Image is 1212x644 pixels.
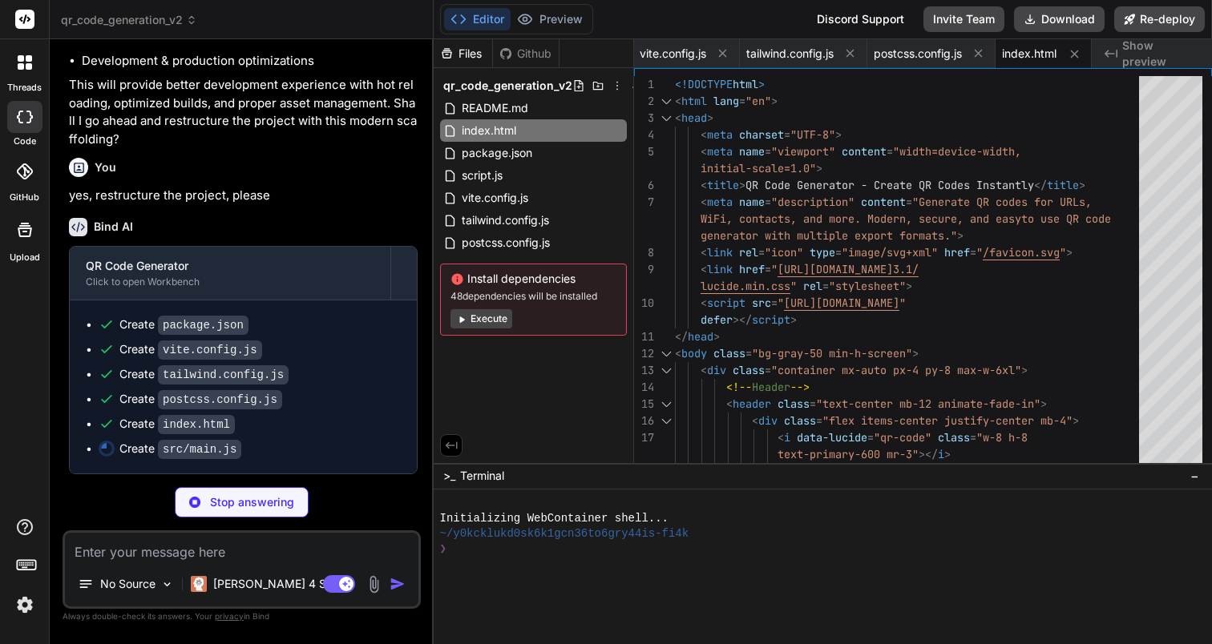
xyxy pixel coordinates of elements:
[822,279,829,293] span: =
[634,379,654,396] div: 14
[460,188,530,207] span: vite.config.js
[816,396,1040,411] span: "text-center mb-12 animate-fade-in"
[450,290,616,303] span: 48 dependencies will be installed
[675,346,681,360] span: <
[70,247,390,300] button: QR Code GeneratorClick to open Workbench
[765,195,771,209] span: =
[887,144,893,159] span: =
[681,111,707,125] span: head
[656,110,677,127] div: Click to collapse the range.
[450,309,512,328] button: Execute
[835,127,842,142] span: >
[160,578,174,591] img: Pick Models
[944,447,951,461] span: >
[739,127,784,142] span: charset
[640,46,706,62] span: vite.config.js
[807,6,914,32] div: Discord Support
[701,228,957,243] span: generator with multiple export formats."
[701,127,707,142] span: <
[61,12,197,28] span: qr_code_generation_v2
[771,94,778,108] span: >
[119,366,289,383] div: Create
[701,245,707,260] span: <
[707,111,713,125] span: >
[803,279,822,293] span: rel
[701,279,790,293] span: lucide.min.css
[1060,245,1066,260] span: "
[14,135,36,148] label: code
[119,416,235,433] div: Create
[119,316,248,333] div: Create
[634,177,654,194] div: 6
[656,362,677,379] div: Click to collapse the range.
[919,447,938,461] span: ></
[675,77,733,91] span: <!DOCTYPE
[191,576,207,592] img: Claude 4 Sonnet
[119,341,262,358] div: Create
[790,312,797,327] span: >
[752,312,790,327] span: script
[1187,463,1202,489] button: −
[634,110,654,127] div: 3
[983,245,1060,260] span: /favicon.svg
[707,245,733,260] span: link
[460,143,534,163] span: package.json
[440,511,669,526] span: Initializing WebContainer shell...
[938,430,970,445] span: class
[816,161,822,175] span: >
[790,380,810,394] span: -->
[726,396,733,411] span: <
[634,328,654,345] div: 11
[634,261,654,278] div: 9
[634,127,654,143] div: 4
[701,178,707,192] span: <
[701,363,707,377] span: <
[893,144,1021,159] span: "width=device-width,
[656,345,677,362] div: Click to collapse the range.
[701,195,707,209] span: <
[656,396,677,413] div: Click to collapse the range.
[746,46,834,62] span: tailwind.config.js
[701,211,1021,226] span: WiFi, contacts, and more. Modern, secure, and easy
[213,576,333,592] p: [PERSON_NAME] 4 S..
[460,468,504,484] span: Terminal
[976,430,1028,445] span: "w-8 h-8
[707,178,739,192] span: title
[739,94,745,108] span: =
[701,161,816,175] span: initial-scale=1.0"
[1021,363,1028,377] span: >
[634,362,654,379] div: 13
[771,363,1021,377] span: "container mx-auto px-4 py-8 max-w-6xl"
[1014,6,1105,32] button: Download
[10,251,40,264] label: Upload
[765,144,771,159] span: =
[733,77,758,91] span: html
[688,329,713,344] span: head
[1079,178,1085,192] span: >
[444,8,511,30] button: Editor
[69,187,418,205] p: yes, restructure the project, please
[10,191,39,204] label: GitHub
[634,345,654,362] div: 12
[443,78,572,94] span: qr_code_generation_v2
[434,46,492,62] div: Files
[829,279,906,293] span: "stylesheet"
[778,396,810,411] span: class
[752,413,758,428] span: <
[493,46,559,62] div: Github
[365,575,383,594] img: attachment
[656,93,677,110] div: Click to collapse the range.
[158,415,235,434] code: index.html
[1021,211,1111,226] span: to use QR code
[874,46,962,62] span: postcss.config.js
[842,245,938,260] span: "image/svg+xml"
[511,8,589,30] button: Preview
[1047,178,1079,192] span: title
[739,245,758,260] span: rel
[778,447,919,461] span: text-primary-600 mr-3"
[752,346,912,360] span: "bg-gray-50 min-h-screen"
[765,262,771,276] span: =
[86,276,374,288] div: Click to open Workbench
[707,262,733,276] span: link
[7,81,42,95] label: threads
